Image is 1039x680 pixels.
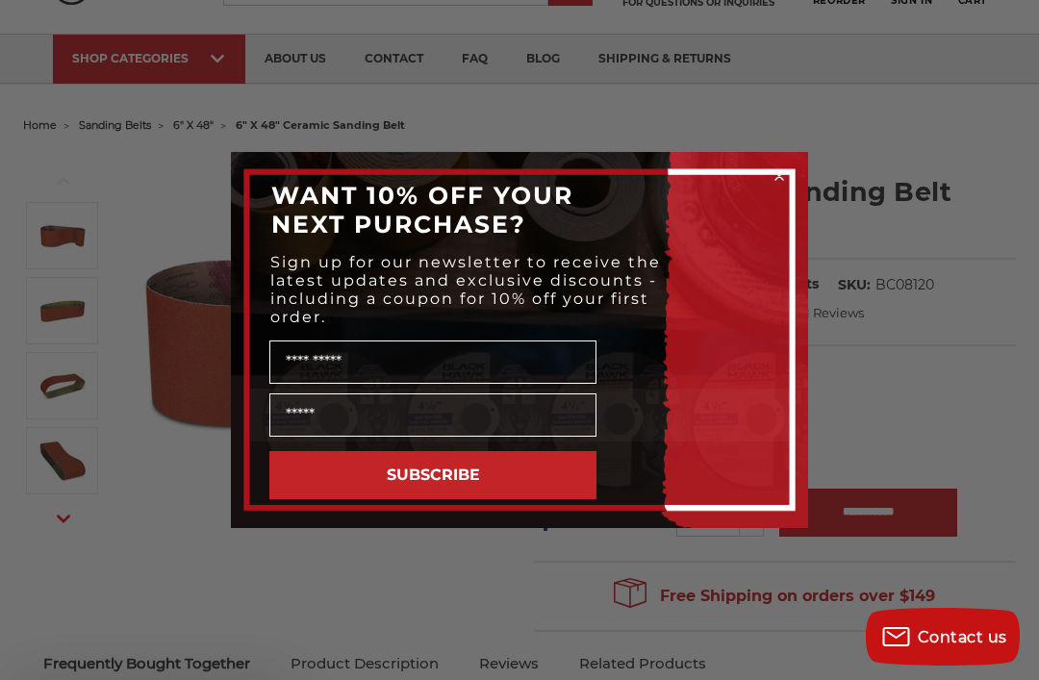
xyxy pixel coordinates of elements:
input: Email [269,393,596,437]
span: Contact us [918,628,1007,646]
button: Contact us [866,608,1020,666]
button: SUBSCRIBE [269,451,596,499]
button: Close dialog [770,166,789,186]
span: WANT 10% OFF YOUR NEXT PURCHASE? [271,181,573,239]
span: Sign up for our newsletter to receive the latest updates and exclusive discounts - including a co... [270,253,661,326]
